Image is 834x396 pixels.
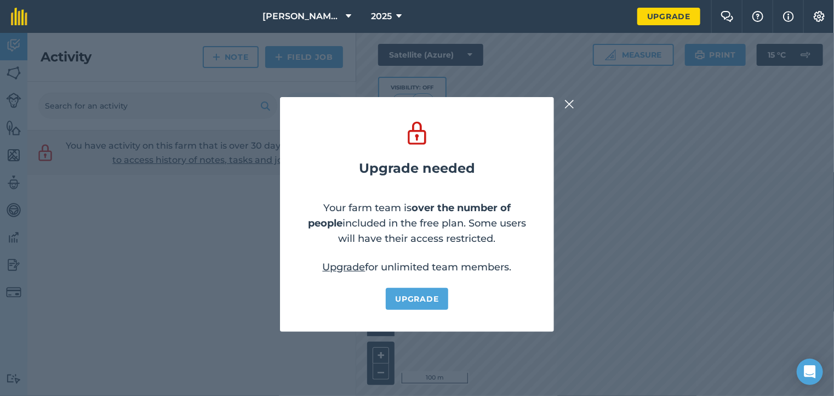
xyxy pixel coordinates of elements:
a: Upgrade [386,288,449,310]
strong: over the number of people [308,202,511,229]
img: fieldmargin Logo [11,8,27,25]
img: svg+xml;base64,PHN2ZyB4bWxucz0iaHR0cDovL3d3dy53My5vcmcvMjAwMC9zdmciIHdpZHRoPSIxNyIgaGVpZ2h0PSIxNy... [783,10,794,23]
p: Your farm team is included in the free plan. Some users will have their access restricted. [302,200,532,246]
img: svg+xml;base64,PHN2ZyB4bWxucz0iaHR0cDovL3d3dy53My5vcmcvMjAwMC9zdmciIHdpZHRoPSIyMiIgaGVpZ2h0PSIzMC... [564,98,574,111]
img: Two speech bubbles overlapping with the left bubble in the forefront [721,11,734,22]
h2: Upgrade needed [359,161,475,176]
img: A cog icon [813,11,826,22]
span: 2025 [371,10,392,23]
img: A question mark icon [751,11,764,22]
a: Upgrade [637,8,700,25]
div: Open Intercom Messenger [797,359,823,385]
span: [PERSON_NAME] Farm [262,10,341,23]
p: for unlimited team members. [323,259,512,275]
a: Upgrade [323,261,365,273]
